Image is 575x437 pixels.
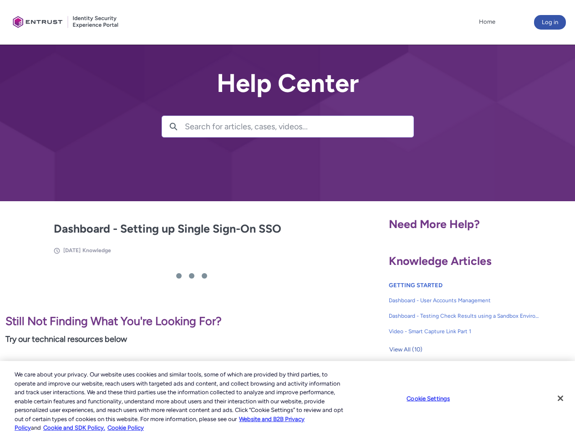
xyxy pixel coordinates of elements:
[389,327,540,335] span: Video - Smart Capture Link Part 1
[63,247,81,254] span: [DATE]
[5,313,378,330] p: Still Not Finding What You're Looking For?
[400,389,457,407] button: Cookie Settings
[15,370,345,432] div: We care about your privacy. Our website uses cookies and similar tools, some of which are provide...
[389,293,540,308] a: Dashboard - User Accounts Management
[162,116,185,137] button: Search
[5,333,378,346] p: Try our technical resources below
[389,308,540,324] a: Dashboard - Testing Check Results using a Sandbox Environment
[389,217,480,231] span: Need More Help?
[43,424,105,431] a: Cookie and SDK Policy.
[82,246,111,254] li: Knowledge
[389,296,540,305] span: Dashboard - User Accounts Management
[54,220,330,238] h2: Dashboard - Setting up Single Sign-On SSO
[389,324,540,339] a: Video - Smart Capture Link Part 1
[162,69,414,97] h2: Help Center
[185,116,413,137] input: Search for articles, cases, videos...
[107,424,144,431] a: Cookie Policy
[389,343,422,356] span: View All (10)
[550,388,570,408] button: Close
[389,254,492,268] span: Knowledge Articles
[389,342,423,357] button: View All (10)
[389,312,540,320] span: Dashboard - Testing Check Results using a Sandbox Environment
[389,282,443,289] a: GETTING STARTED
[534,15,566,30] button: Log in
[477,15,498,29] a: Home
